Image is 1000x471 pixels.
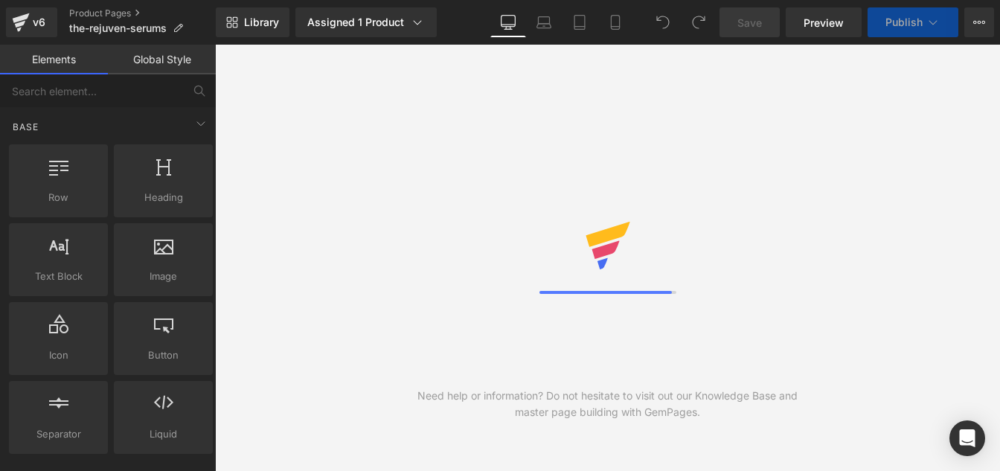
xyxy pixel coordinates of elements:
[949,420,985,456] div: Open Intercom Messenger
[684,7,714,37] button: Redo
[118,190,208,205] span: Heading
[597,7,633,37] a: Mobile
[30,13,48,32] div: v6
[108,45,216,74] a: Global Style
[13,347,103,363] span: Icon
[868,7,958,37] button: Publish
[6,7,57,37] a: v6
[216,7,289,37] a: New Library
[118,269,208,284] span: Image
[786,7,862,37] a: Preview
[13,426,103,442] span: Separator
[490,7,526,37] a: Desktop
[526,7,562,37] a: Laptop
[118,426,208,442] span: Liquid
[13,190,103,205] span: Row
[244,16,279,29] span: Library
[118,347,208,363] span: Button
[307,15,425,30] div: Assigned 1 Product
[885,16,923,28] span: Publish
[737,15,762,31] span: Save
[11,120,40,134] span: Base
[562,7,597,37] a: Tablet
[964,7,994,37] button: More
[13,269,103,284] span: Text Block
[804,15,844,31] span: Preview
[648,7,678,37] button: Undo
[69,7,216,19] a: Product Pages
[411,388,804,420] div: Need help or information? Do not hesitate to visit out our Knowledge Base and master page buildin...
[69,22,167,34] span: the-rejuven-serums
